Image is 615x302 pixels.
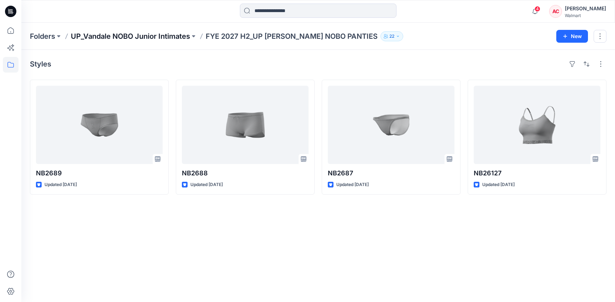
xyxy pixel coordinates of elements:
[71,31,190,41] a: UP_Vandale NOBO Junior Intimates
[30,31,55,41] a: Folders
[336,181,369,189] p: Updated [DATE]
[474,86,600,164] a: NB26127
[565,4,606,13] div: [PERSON_NAME]
[389,32,394,40] p: 22
[482,181,515,189] p: Updated [DATE]
[565,13,606,18] div: Walmart
[182,168,309,178] p: NB2688
[206,31,378,41] p: FYE 2027 H2_UP [PERSON_NAME] NOBO PANTIES
[474,168,600,178] p: NB26127
[36,86,163,164] a: NB2689
[328,86,454,164] a: NB2687
[535,6,540,12] span: 4
[556,30,588,43] button: New
[182,86,309,164] a: NB2688
[190,181,223,189] p: Updated [DATE]
[30,60,51,68] h4: Styles
[328,168,454,178] p: NB2687
[549,5,562,18] div: AC
[380,31,403,41] button: 22
[44,181,77,189] p: Updated [DATE]
[36,168,163,178] p: NB2689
